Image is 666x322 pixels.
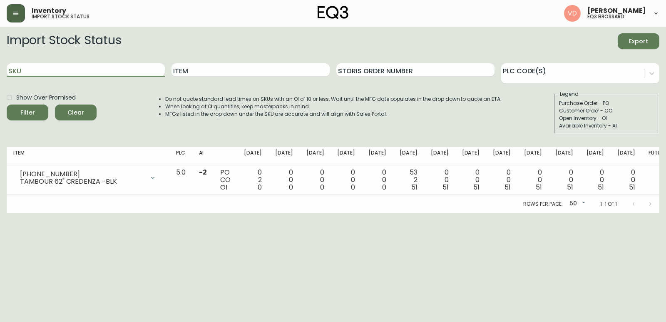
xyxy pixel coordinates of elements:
div: 0 0 [524,169,542,191]
th: [DATE] [331,147,362,165]
div: 0 0 [306,169,324,191]
div: [PHONE_NUMBER]TAMBOUR 62" CREDENZA -BLK [13,169,163,187]
th: [DATE] [393,147,424,165]
th: [DATE] [611,147,642,165]
th: [DATE] [237,147,268,165]
span: 0 [258,182,262,192]
span: 51 [598,182,604,192]
span: Export [624,36,653,47]
div: 0 2 [244,169,262,191]
div: 0 0 [586,169,604,191]
td: 5.0 [169,165,192,195]
span: 51 [567,182,573,192]
div: 50 [566,197,587,211]
span: 51 [504,182,511,192]
span: 51 [411,182,417,192]
div: 0 0 [555,169,573,191]
th: [DATE] [549,147,580,165]
span: [PERSON_NAME] [587,7,646,14]
li: MFGs listed in the drop down under the SKU are accurate and will align with Sales Portal. [165,110,502,118]
li: Do not quote standard lead times on SKUs with an OI of 10 or less. Wait until the MFG date popula... [165,95,502,103]
th: [DATE] [486,147,517,165]
p: 1-1 of 1 [600,200,617,208]
li: When looking at OI quantities, keep masterpacks in mind. [165,103,502,110]
div: [PHONE_NUMBER] [20,170,144,178]
div: Open Inventory - OI [559,115,654,122]
span: 0 [289,182,293,192]
span: -2 [199,167,207,177]
h2: Import Stock Status [7,33,121,49]
div: TAMBOUR 62" CREDENZA -BLK [20,178,144,185]
th: [DATE] [580,147,611,165]
span: 51 [536,182,542,192]
span: 0 [382,182,386,192]
span: 51 [442,182,449,192]
button: Export [618,33,659,49]
h5: eq3 brossard [587,14,624,19]
span: 0 [351,182,355,192]
div: 0 0 [617,169,635,191]
div: Available Inventory - AI [559,122,654,130]
div: PO CO [220,169,231,191]
div: Customer Order - CO [559,107,654,115]
div: 0 0 [462,169,480,191]
th: PLC [169,147,192,165]
span: 51 [473,182,480,192]
th: [DATE] [517,147,549,165]
div: 0 0 [493,169,511,191]
div: Purchase Order - PO [559,100,654,107]
span: 51 [629,182,635,192]
span: Show Over Promised [16,93,76,102]
img: logo [318,6,348,19]
button: Filter [7,105,48,120]
th: [DATE] [300,147,331,165]
p: Rows per page: [523,200,563,208]
th: [DATE] [362,147,393,165]
span: Inventory [32,7,66,14]
th: [DATE] [424,147,455,165]
button: Clear [55,105,97,120]
div: 0 0 [431,169,449,191]
div: 0 0 [368,169,386,191]
div: 0 0 [275,169,293,191]
img: 34cbe8de67806989076631741e6a7c6b [564,5,581,22]
span: OI [220,182,227,192]
th: AI [192,147,214,165]
th: [DATE] [268,147,300,165]
span: 0 [320,182,324,192]
th: [DATE] [455,147,487,165]
div: 0 0 [337,169,355,191]
span: Clear [62,107,90,118]
legend: Legend [559,90,579,98]
th: Item [7,147,169,165]
div: 53 2 [400,169,417,191]
h5: import stock status [32,14,89,19]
